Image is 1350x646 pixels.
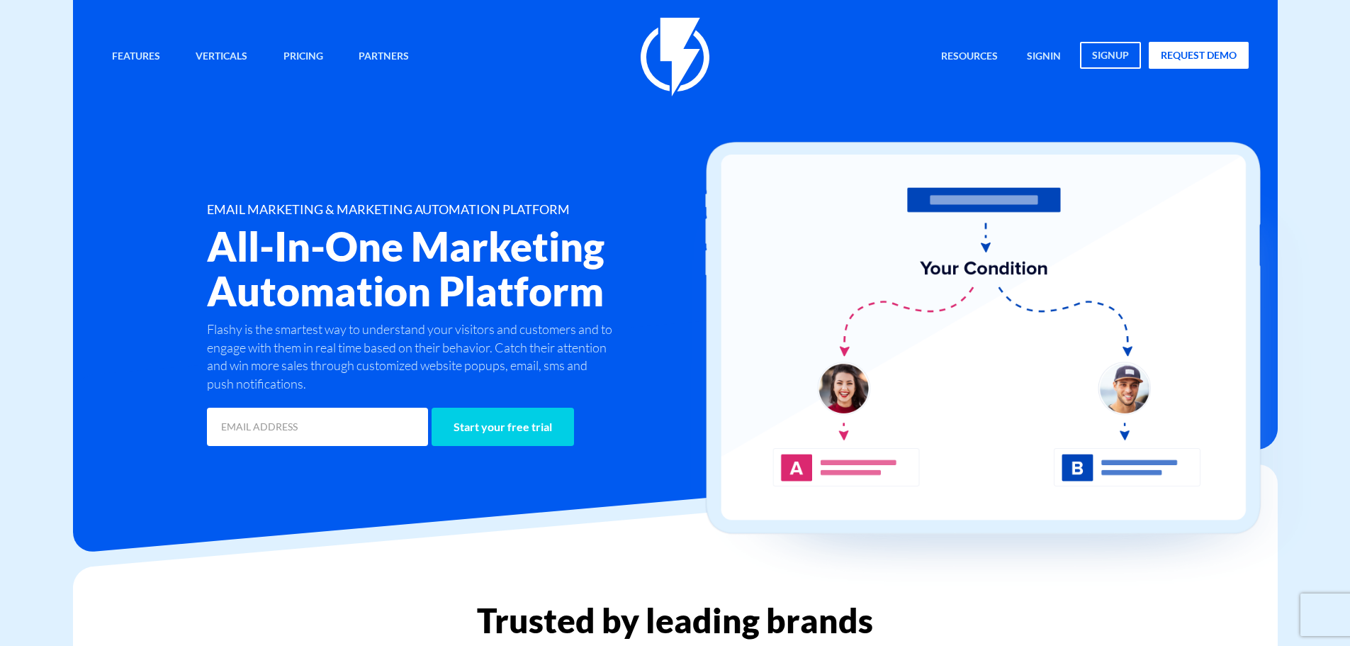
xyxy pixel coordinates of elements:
h2: All-In-One Marketing Automation Platform [207,224,760,313]
h1: EMAIL MARKETING & MARKETING AUTOMATION PLATFORM [207,203,760,217]
a: request demo [1149,42,1249,69]
p: Flashy is the smartest way to understand your visitors and customers and to engage with them in r... [207,321,617,394]
h2: Trusted by leading brands [73,602,1278,639]
a: Features [101,42,171,72]
a: Verticals [185,42,258,72]
input: EMAIL ADDRESS [207,408,428,446]
a: Partners [348,42,420,72]
a: Pricing [273,42,334,72]
a: Resources [930,42,1008,72]
input: Start your free trial [432,408,574,446]
a: signup [1080,42,1141,69]
a: signin [1016,42,1071,72]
